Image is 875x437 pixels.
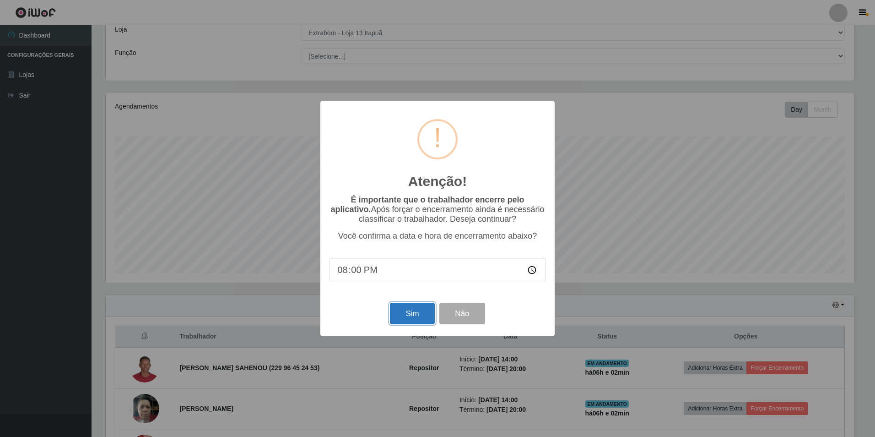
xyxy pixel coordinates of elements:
button: Sim [390,303,434,324]
button: Não [439,303,485,324]
h2: Atenção! [408,173,467,190]
p: Após forçar o encerramento ainda é necessário classificar o trabalhador. Deseja continuar? [329,195,546,224]
p: Você confirma a data e hora de encerramento abaixo? [329,231,546,241]
b: É importante que o trabalhador encerre pelo aplicativo. [330,195,524,214]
